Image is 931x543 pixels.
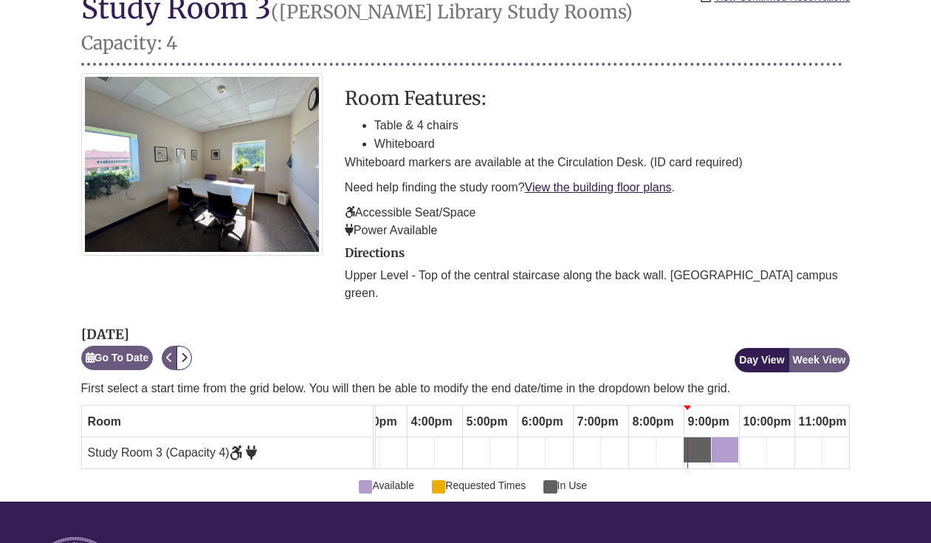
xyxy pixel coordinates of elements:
[176,346,192,370] button: Next
[345,247,851,260] h2: Directions
[543,477,587,494] span: In Use
[81,31,177,55] small: Capacity: 4
[740,409,795,434] span: 10:00pm
[735,348,789,372] button: Day View
[629,409,678,434] span: 8:00pm
[684,437,711,462] a: 9:00pm Tuesday, October 7, 2025 - Study Room 3 - In Use
[345,88,851,239] div: description
[345,154,851,171] p: Whiteboard markers are available at the Circulation Desk. (ID card required)
[374,116,851,135] li: Table & 4 chairs
[789,348,851,372] button: Week View
[463,409,512,434] span: 5:00pm
[81,380,851,397] p: First select a start time from the grid below. You will then be able to modify the end date/time ...
[345,204,851,239] p: Accessible Seat/Space Power Available
[795,409,851,434] span: 11:00pm
[408,409,456,434] span: 4:00pm
[432,477,526,494] span: Requested Times
[712,437,738,462] a: 9:30pm Tuesday, October 7, 2025 - Study Room 3 - Available
[81,327,193,342] h2: [DATE]
[345,247,851,303] div: directions
[684,409,733,434] span: 9:00pm
[374,134,851,154] li: Whiteboard
[162,346,177,370] button: Previous
[574,409,622,434] span: 7:00pm
[359,477,414,494] span: Available
[525,181,672,194] a: View the building floor plans
[81,73,323,256] img: Study Room 3
[88,446,258,459] span: Study Room 3 (Capacity 4)
[81,346,154,370] button: Go To Date
[518,409,567,434] span: 6:00pm
[345,179,851,197] p: Need help finding the study room? .
[352,409,401,434] span: 3:00pm
[345,267,851,302] p: Upper Level - Top of the central staircase along the back wall. [GEOGRAPHIC_DATA] campus green.
[345,88,851,109] h3: Room Features:
[88,415,121,428] span: Room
